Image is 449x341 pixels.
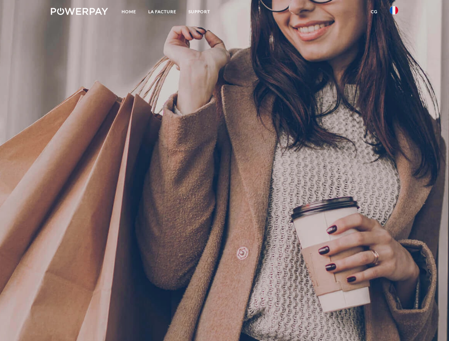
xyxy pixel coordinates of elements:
[182,5,216,18] a: Support
[390,6,398,15] img: fr
[51,8,108,15] img: logo-powerpay-white.svg
[116,5,142,18] a: Home
[142,5,182,18] a: LA FACTURE
[365,5,384,18] a: CG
